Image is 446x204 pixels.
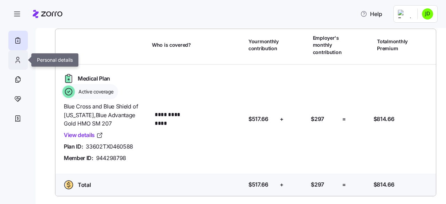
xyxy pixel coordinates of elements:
span: Active coverage [76,88,114,95]
span: Your monthly contribution [248,38,279,52]
a: View details [64,131,103,139]
span: $297 [311,115,324,123]
span: $517.66 [248,180,268,189]
span: = [342,115,346,123]
span: Who is covered? [152,41,191,48]
span: $814.66 [374,115,394,123]
span: Employer's monthly contribution [313,35,342,56]
span: 944298798 [96,154,126,163]
span: + [280,115,284,123]
span: Total [78,181,91,189]
img: e22c40cf08d74f4b0fd9336e64c6193d [422,8,433,20]
span: 33602TX0460588 [86,142,133,151]
span: Member ID: [64,154,93,163]
span: + [280,180,284,189]
span: $297 [311,180,324,189]
span: $517.66 [248,115,268,123]
span: $814.66 [374,180,394,189]
span: Medical Plan [78,74,110,83]
span: Blue Cross and Blue Shield of [US_STATE] , Blue Advantage Gold HMO SM 207 [64,102,146,128]
button: Help [355,7,388,21]
span: Plan ID: [64,142,83,151]
img: Employer logo [398,10,412,18]
span: Help [360,10,382,18]
span: Total monthly Premium [377,38,408,52]
span: = [342,180,346,189]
